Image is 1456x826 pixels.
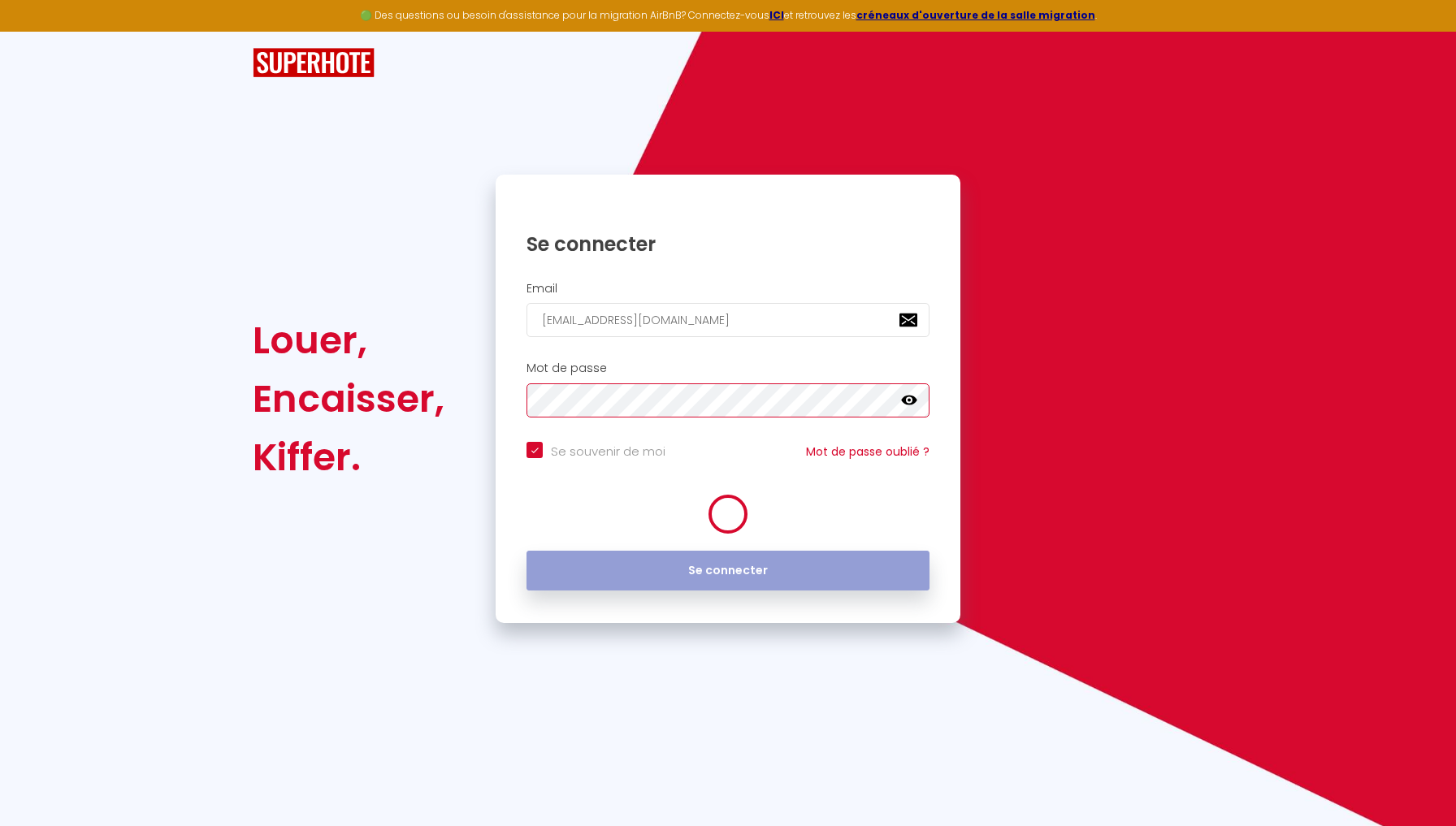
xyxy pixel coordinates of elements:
[856,8,1095,22] a: créneaux d'ouverture de la salle migration
[769,8,784,22] a: ICI
[806,443,929,460] a: Mot de passe oublié ?
[13,6,62,55] button: Ouvrir le widget de chat LiveChat
[526,231,929,257] h1: Se connecter
[526,361,929,375] h2: Mot de passe
[253,370,444,428] div: Encaisser,
[253,428,444,487] div: Kiffer.
[526,303,929,337] input: Ton Email
[526,551,929,591] button: Se connecter
[253,48,375,78] img: SuperHote logo
[526,282,929,296] h2: Email
[253,311,444,370] div: Louer,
